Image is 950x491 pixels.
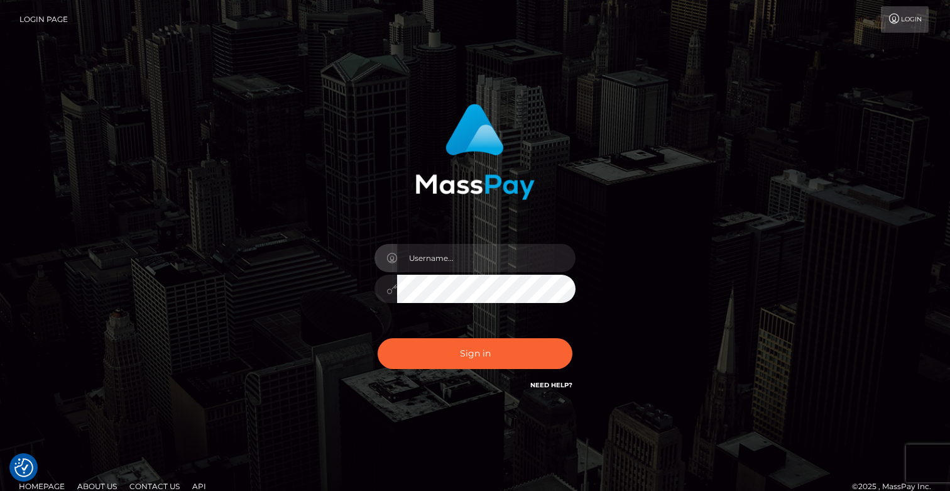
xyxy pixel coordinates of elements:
a: Need Help? [530,381,572,389]
a: Login Page [19,6,68,33]
img: Revisit consent button [14,458,33,477]
button: Consent Preferences [14,458,33,477]
a: Login [881,6,929,33]
input: Username... [397,244,576,272]
button: Sign in [378,338,572,369]
img: MassPay Login [415,104,535,200]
